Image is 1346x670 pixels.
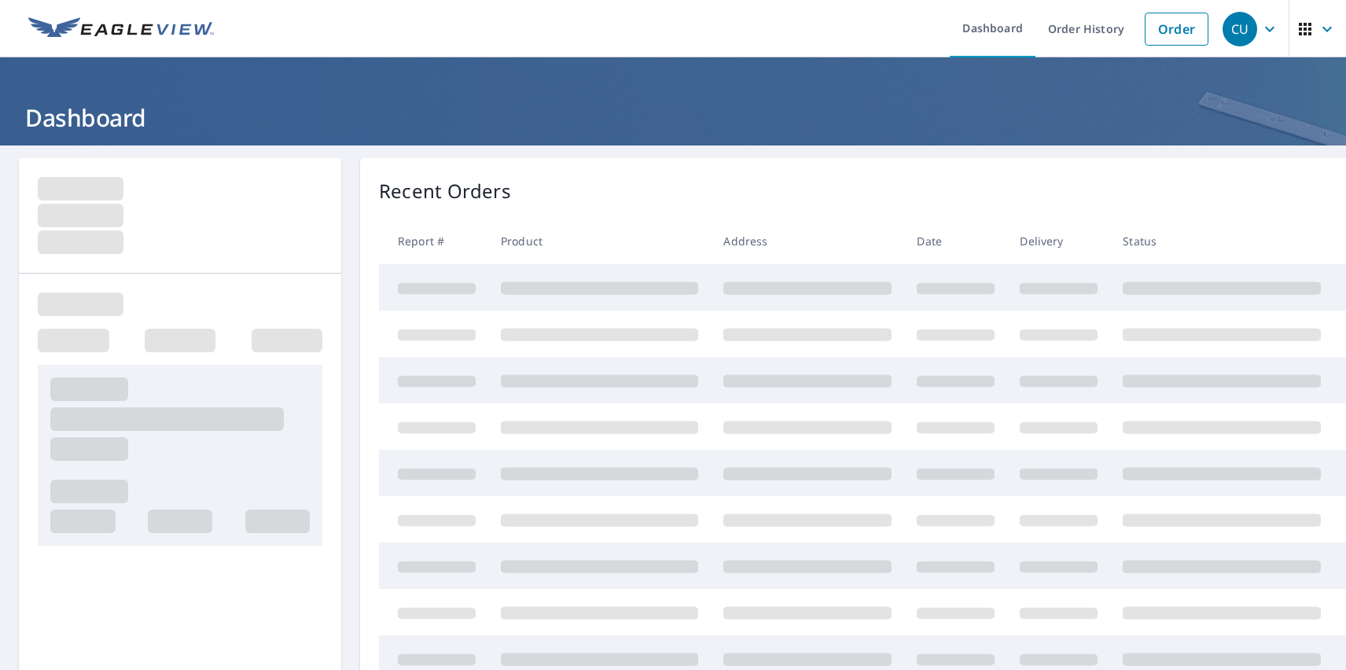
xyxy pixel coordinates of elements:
[28,17,214,41] img: EV Logo
[1223,12,1257,46] div: CU
[19,101,1327,134] h1: Dashboard
[711,218,904,264] th: Address
[1145,13,1208,46] a: Order
[379,177,511,205] p: Recent Orders
[379,218,488,264] th: Report #
[904,218,1007,264] th: Date
[1007,218,1110,264] th: Delivery
[488,218,711,264] th: Product
[1110,218,1333,264] th: Status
